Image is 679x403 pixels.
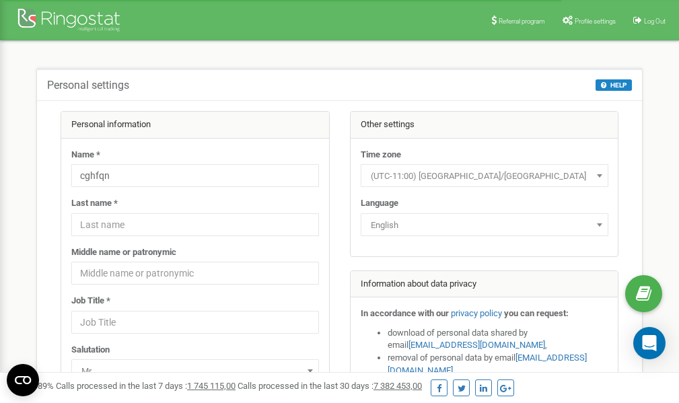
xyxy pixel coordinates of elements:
[575,17,616,25] span: Profile settings
[351,271,618,298] div: Information about data privacy
[499,17,545,25] span: Referral program
[76,362,314,381] span: Mr.
[71,344,110,357] label: Salutation
[408,340,545,350] a: [EMAIL_ADDRESS][DOMAIN_NAME]
[71,197,118,210] label: Last name *
[361,308,449,318] strong: In accordance with our
[71,246,176,259] label: Middle name or patronymic
[71,359,319,382] span: Mr.
[61,112,329,139] div: Personal information
[71,164,319,187] input: Name
[361,164,608,187] span: (UTC-11:00) Pacific/Midway
[361,213,608,236] span: English
[596,79,632,91] button: HELP
[238,381,422,391] span: Calls processed in the last 30 days :
[7,364,39,396] button: Open CMP widget
[373,381,422,391] u: 7 382 453,00
[451,308,502,318] a: privacy policy
[71,311,319,334] input: Job Title
[71,213,319,236] input: Last name
[361,149,401,161] label: Time zone
[361,197,398,210] label: Language
[365,216,604,235] span: English
[644,17,666,25] span: Log Out
[47,79,129,91] h5: Personal settings
[71,295,110,307] label: Job Title *
[351,112,618,139] div: Other settings
[504,308,569,318] strong: you can request:
[365,167,604,186] span: (UTC-11:00) Pacific/Midway
[388,352,608,377] li: removal of personal data by email ,
[187,381,236,391] u: 1 745 115,00
[71,262,319,285] input: Middle name or patronymic
[633,327,666,359] div: Open Intercom Messenger
[71,149,100,161] label: Name *
[56,381,236,391] span: Calls processed in the last 7 days :
[388,327,608,352] li: download of personal data shared by email ,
